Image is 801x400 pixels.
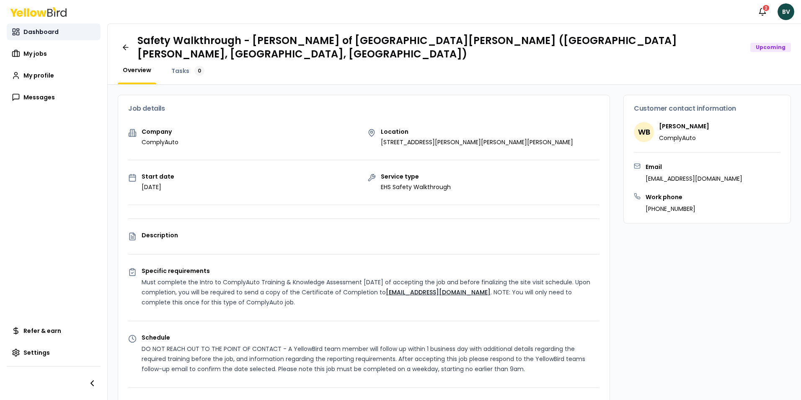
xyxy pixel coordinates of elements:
span: BV [778,3,794,20]
p: EHS Safety Walkthrough [381,183,451,191]
a: Dashboard [7,23,101,40]
button: 2 [754,3,771,20]
span: Overview [123,66,151,74]
a: Messages [7,89,101,106]
h4: [PERSON_NAME] [659,122,709,130]
p: Location [381,129,573,135]
p: Service type [381,174,451,179]
a: My profile [7,67,101,84]
a: Overview [118,66,156,74]
span: Refer & earn [23,327,61,335]
p: [DATE] [142,183,174,191]
span: Messages [23,93,55,101]
div: 2 [762,4,770,12]
p: DO NOT REACH OUT TO THE POINT OF CONTACT - A YellowBird team member will follow up within 1 busin... [142,344,599,374]
div: Upcoming [750,43,791,52]
span: Tasks [171,67,189,75]
p: Description [142,232,599,238]
p: Schedule [142,335,599,340]
span: My jobs [23,49,47,58]
h3: Customer contact information [634,105,780,112]
p: [STREET_ADDRESS][PERSON_NAME][PERSON_NAME][PERSON_NAME] [381,138,573,146]
a: My jobs [7,45,101,62]
h1: Safety Walkthrough - [PERSON_NAME] of [GEOGRAPHIC_DATA][PERSON_NAME] ([GEOGRAPHIC_DATA][PERSON_NA... [137,34,744,61]
p: ComplyAuto [659,134,709,142]
p: Specific requirements [142,268,599,274]
h3: Email [646,163,742,171]
span: WB [634,122,654,142]
span: My profile [23,71,54,80]
p: ComplyAuto [142,138,178,146]
span: Dashboard [23,28,59,36]
p: Must complete the Intro to ComplyAuto Training & Knowledge Assessment [DATE] of accepting the job... [142,277,599,307]
p: Start date [142,174,174,179]
p: [EMAIL_ADDRESS][DOMAIN_NAME] [646,174,742,183]
h3: Job details [128,105,599,112]
p: [PHONE_NUMBER] [646,205,695,213]
div: 0 [194,66,204,76]
a: [EMAIL_ADDRESS][DOMAIN_NAME] [386,288,491,296]
a: Tasks0 [166,66,209,76]
a: Refer & earn [7,322,101,339]
span: Settings [23,348,50,357]
a: Settings [7,344,101,361]
p: Company [142,129,178,135]
h3: Work phone [646,193,695,201]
